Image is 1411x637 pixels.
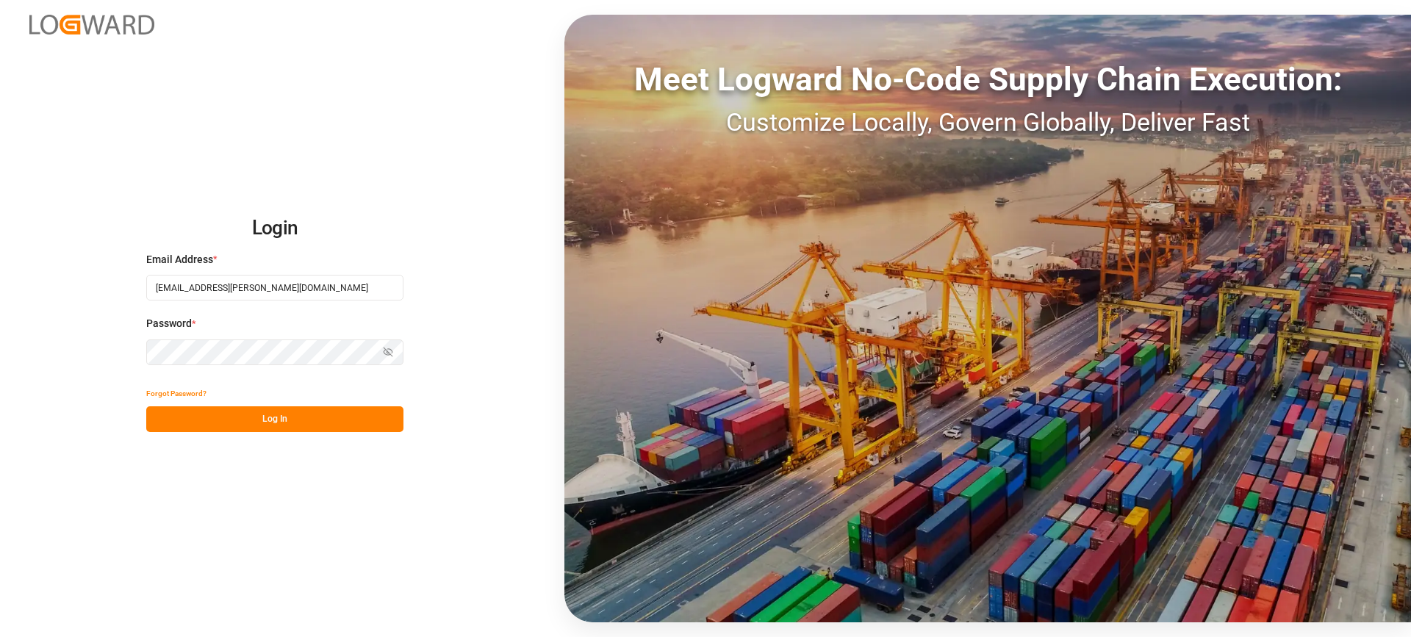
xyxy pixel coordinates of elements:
[564,55,1411,104] div: Meet Logward No-Code Supply Chain Execution:
[146,275,403,300] input: Enter your email
[146,316,192,331] span: Password
[29,15,154,35] img: Logward_new_orange.png
[564,104,1411,141] div: Customize Locally, Govern Globally, Deliver Fast
[146,406,403,432] button: Log In
[146,252,213,267] span: Email Address
[146,205,403,252] h2: Login
[146,381,207,406] button: Forgot Password?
